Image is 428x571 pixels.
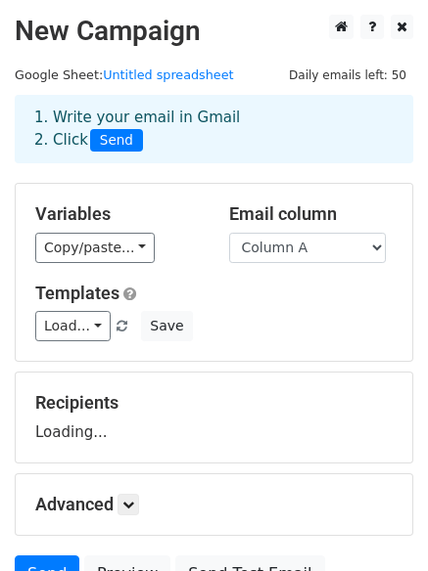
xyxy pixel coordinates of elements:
h5: Variables [35,203,200,225]
span: Daily emails left: 50 [282,65,413,86]
div: 1. Write your email in Gmail 2. Click [20,107,408,152]
h2: New Campaign [15,15,413,48]
div: Loading... [35,392,393,443]
h5: Recipients [35,392,393,414]
a: Load... [35,311,111,341]
a: Copy/paste... [35,233,155,263]
h5: Advanced [35,494,393,515]
span: Send [90,129,143,153]
a: Untitled spreadsheet [103,67,233,82]
a: Templates [35,283,119,303]
h5: Email column [229,203,394,225]
button: Save [141,311,192,341]
small: Google Sheet: [15,67,234,82]
a: Daily emails left: 50 [282,67,413,82]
